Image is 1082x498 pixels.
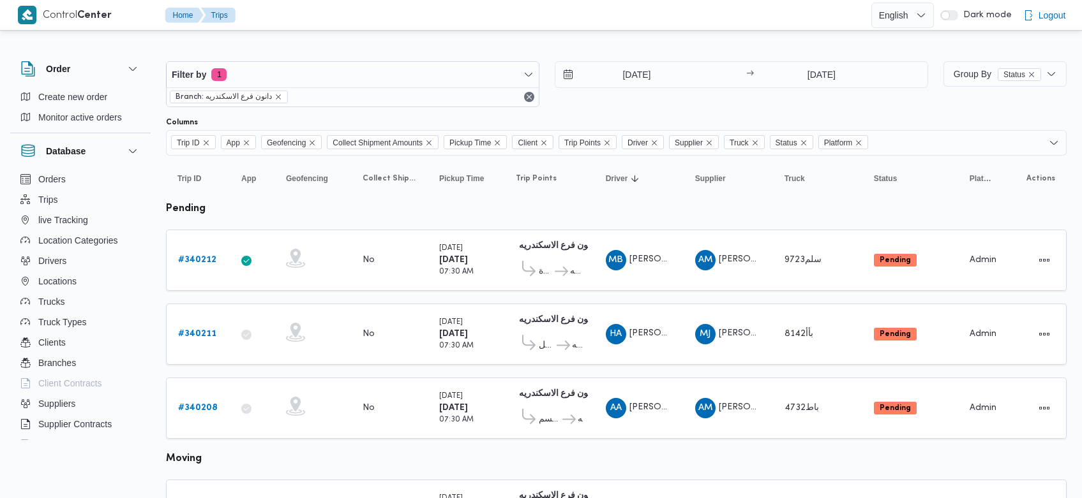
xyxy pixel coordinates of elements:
[880,404,911,412] b: Pending
[779,168,856,189] button: Truck
[539,412,560,427] span: قسم [PERSON_NAME]
[15,414,146,434] button: Supplier Contracts
[15,312,146,332] button: Truck Types
[38,376,102,391] span: Client Contracts
[439,342,474,349] small: 07:30 AM
[38,89,107,105] span: Create new order
[166,454,202,464] b: moving
[15,353,146,373] button: Branches
[15,251,146,271] button: Drivers
[874,254,917,267] span: Pending
[172,168,223,189] button: Trip ID
[38,437,70,452] span: Devices
[201,8,236,23] button: Trips
[943,61,1067,87] button: Group ByStatusremove selected entity
[758,62,885,87] input: Press the down key to open a popover containing a calendar.
[18,6,36,24] img: X8yXhbKr1z7QwAAAABJRU5ErkJggg==
[38,294,64,309] span: Trucks
[77,11,112,20] b: Center
[564,136,601,150] span: Trip Points
[695,398,716,418] div: Ahmad Muhammad Abadalaatai Aataallah Nasar Allah
[874,328,917,341] span: Pending
[1028,71,1035,78] button: remove selected entity
[606,324,626,344] div: Hanei Aihab Sbhai Abadalazaiaz Ibrahem
[698,250,712,270] span: AM
[719,403,867,411] span: [PERSON_NAME] [PERSON_NAME]
[286,173,328,184] span: Geofencing
[15,210,146,230] button: live Tracking
[38,192,58,207] span: Trips
[880,330,911,338] b: Pending
[363,402,375,414] div: No
[669,135,719,149] span: Supplier
[606,398,626,418] div: Ahmad Alsaid Rmdhan Alsaid Khalaf
[425,139,433,147] button: Remove Collect Shipment Amounts from selection in this group
[439,268,474,275] small: 07:30 AM
[327,135,439,149] span: Collect Shipment Amounts
[38,212,88,228] span: live Tracking
[38,274,77,289] span: Locations
[439,173,484,184] span: Pickup Time
[439,404,468,412] b: [DATE]
[785,404,819,412] span: باط4732
[15,393,146,414] button: Suppliers
[998,68,1041,81] span: Status
[308,139,316,147] button: Remove Geofencing from selection in this group
[954,69,1041,79] span: Group By Status
[1003,69,1025,80] span: Status
[746,70,754,79] div: →
[1026,173,1055,184] span: Actions
[172,67,206,82] span: Filter by
[15,434,146,455] button: Devices
[38,396,75,411] span: Suppliers
[785,173,805,184] span: Truck
[46,143,86,159] h3: Database
[227,136,240,150] span: App
[690,168,767,189] button: Supplier
[559,135,617,149] span: Trip Points
[578,412,583,427] span: دانون فرع الاسكندريه
[38,355,76,370] span: Branches
[243,139,250,147] button: Remove App from selection in this group
[439,416,474,423] small: 07:30 AM
[958,10,1012,20] span: Dark mode
[522,89,537,105] button: Remove
[519,390,597,398] b: دانون فرع الاسكندريه
[15,291,146,312] button: Trucks
[540,139,548,147] button: Remove Client from selection in this group
[15,169,146,189] button: Orders
[610,324,622,344] span: HA
[15,107,146,128] button: Monitor active orders
[572,338,582,353] span: دانون فرع الاسكندريه
[695,250,716,270] div: Ahmad Muhammad Wsal Alshrqaoi
[261,135,322,149] span: Geofencing
[539,338,555,353] span: قسم ثان الرمل
[166,204,206,214] b: pending
[434,168,498,189] button: Pickup Time
[730,136,749,150] span: Truck
[178,400,218,416] a: #340208
[770,135,813,149] span: Status
[165,8,204,23] button: Home
[15,373,146,393] button: Client Contracts
[176,91,272,103] span: Branch: دانون فرع الاسكندريه
[719,255,792,263] span: [PERSON_NAME]
[178,326,216,342] a: #340211
[970,173,991,184] span: Platform
[880,256,911,264] b: Pending
[519,242,597,250] b: دانون فرع الاسكندريه
[965,168,996,189] button: Platform
[622,135,664,149] span: Driver
[606,250,626,270] div: Mustfi Bkar Abadalamuaatai Hassan
[15,271,146,291] button: Locations
[516,173,557,184] span: Trip Points
[539,264,553,279] span: قسم المنتزة
[439,245,463,252] small: [DATE]
[202,139,210,147] button: Remove Trip ID from selection in this group
[800,139,808,147] button: Remove Status from selection in this group
[751,139,759,147] button: Remove Truck from selection in this group
[776,136,797,150] span: Status
[439,330,468,338] b: [DATE]
[167,62,539,87] button: Filter by1 active filters
[1034,324,1055,344] button: Actions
